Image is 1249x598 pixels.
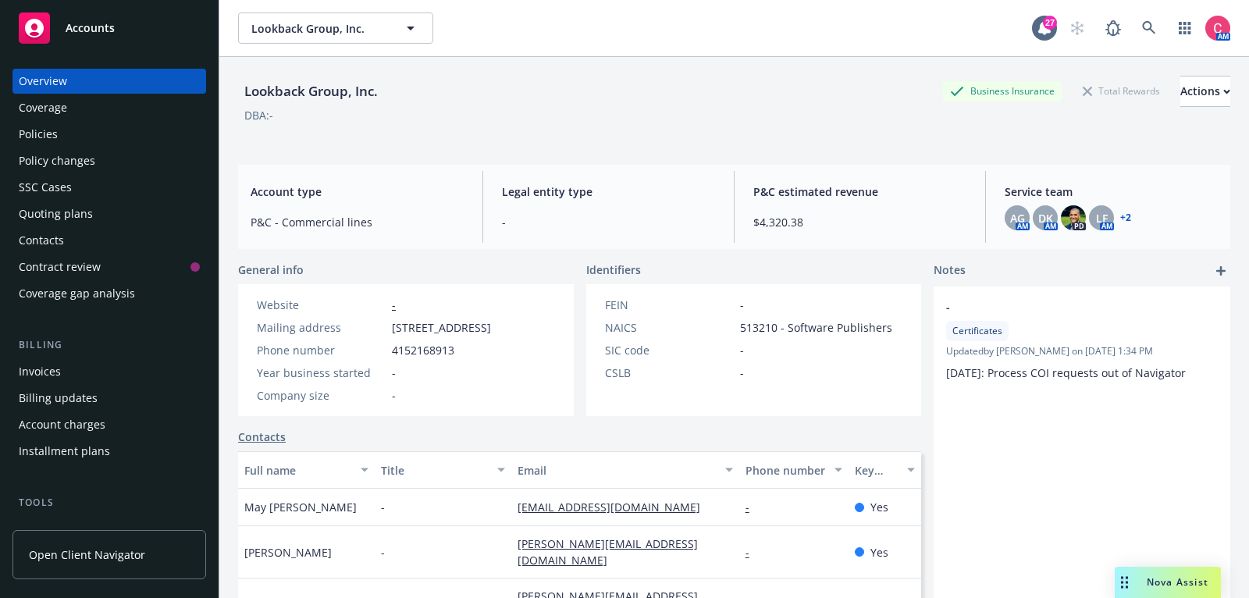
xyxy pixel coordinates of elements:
a: [EMAIL_ADDRESS][DOMAIN_NAME] [518,500,713,514]
span: - [502,214,715,230]
div: Invoices [19,359,61,384]
div: Contacts [19,228,64,253]
img: photo [1205,16,1230,41]
a: Manage files [12,517,206,542]
span: Service team [1005,183,1218,200]
a: SSC Cases [12,175,206,200]
span: Notes [934,262,966,280]
button: Title [375,451,511,489]
div: Phone number [257,342,386,358]
span: Yes [870,544,888,561]
div: DBA: - [244,107,273,123]
span: - [740,342,744,358]
span: Legal entity type [502,183,715,200]
div: NAICS [605,319,734,336]
button: Actions [1180,76,1230,107]
div: Account charges [19,412,105,437]
div: Actions [1180,77,1230,106]
span: May [PERSON_NAME] [244,499,357,515]
span: P&C - Commercial lines [251,214,464,230]
div: Full name [244,462,351,479]
div: Company size [257,387,386,404]
button: Key contact [849,451,921,489]
div: Coverage [19,95,67,120]
span: $4,320.38 [753,214,966,230]
div: Title [381,462,488,479]
div: Website [257,297,386,313]
div: Overview [19,69,67,94]
button: Nova Assist [1115,567,1221,598]
a: Coverage [12,95,206,120]
div: Year business started [257,365,386,381]
a: Search [1133,12,1165,44]
span: [STREET_ADDRESS] [392,319,491,336]
a: Switch app [1169,12,1201,44]
span: 513210 - Software Publishers [740,319,892,336]
div: Business Insurance [942,81,1062,101]
div: Tools [12,495,206,511]
div: Phone number [745,462,825,479]
span: AG [1010,210,1025,226]
span: - [381,499,385,515]
span: Accounts [66,22,115,34]
span: - [381,544,385,561]
span: - [392,365,396,381]
a: Contract review [12,255,206,279]
div: Total Rewards [1075,81,1168,101]
div: Billing [12,337,206,353]
div: Billing updates [19,386,98,411]
a: Contacts [238,429,286,445]
div: Installment plans [19,439,110,464]
div: Quoting plans [19,201,93,226]
span: Lookback Group, Inc. [251,20,386,37]
span: LF [1096,210,1108,226]
span: Updated by [PERSON_NAME] on [DATE] 1:34 PM [946,344,1218,358]
a: - [392,297,396,312]
a: Accounts [12,6,206,50]
span: P&C estimated revenue [753,183,966,200]
span: [DATE]: Process COI requests out of Navigator [946,365,1186,380]
div: Coverage gap analysis [19,281,135,306]
span: General info [238,262,304,278]
img: photo [1061,205,1086,230]
span: Account type [251,183,464,200]
span: Certificates [952,324,1002,338]
a: Coverage gap analysis [12,281,206,306]
span: Identifiers [586,262,641,278]
div: 27 [1043,16,1057,30]
div: Drag to move [1115,567,1134,598]
a: - [745,500,762,514]
a: [PERSON_NAME][EMAIL_ADDRESS][DOMAIN_NAME] [518,536,698,568]
div: Lookback Group, Inc. [238,81,384,101]
a: Installment plans [12,439,206,464]
span: - [740,365,744,381]
span: 4152168913 [392,342,454,358]
div: Mailing address [257,319,386,336]
div: -CertificatesUpdatedby [PERSON_NAME] on [DATE] 1:34 PM[DATE]: Process COI requests out of Navigator [934,287,1230,393]
div: SIC code [605,342,734,358]
button: Phone number [739,451,849,489]
a: add [1212,262,1230,280]
a: Start snowing [1062,12,1093,44]
a: Quoting plans [12,201,206,226]
button: Lookback Group, Inc. [238,12,433,44]
div: CSLB [605,365,734,381]
span: Nova Assist [1147,575,1208,589]
a: Policy changes [12,148,206,173]
a: Invoices [12,359,206,384]
a: Overview [12,69,206,94]
a: Contacts [12,228,206,253]
span: - [392,387,396,404]
div: Policy changes [19,148,95,173]
a: Account charges [12,412,206,437]
div: SSC Cases [19,175,72,200]
button: Email [511,451,739,489]
div: Contract review [19,255,101,279]
a: Report a Bug [1098,12,1129,44]
a: Billing updates [12,386,206,411]
span: - [740,297,744,313]
span: Yes [870,499,888,515]
div: Manage files [19,517,85,542]
div: Policies [19,122,58,147]
span: Open Client Navigator [29,546,145,563]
